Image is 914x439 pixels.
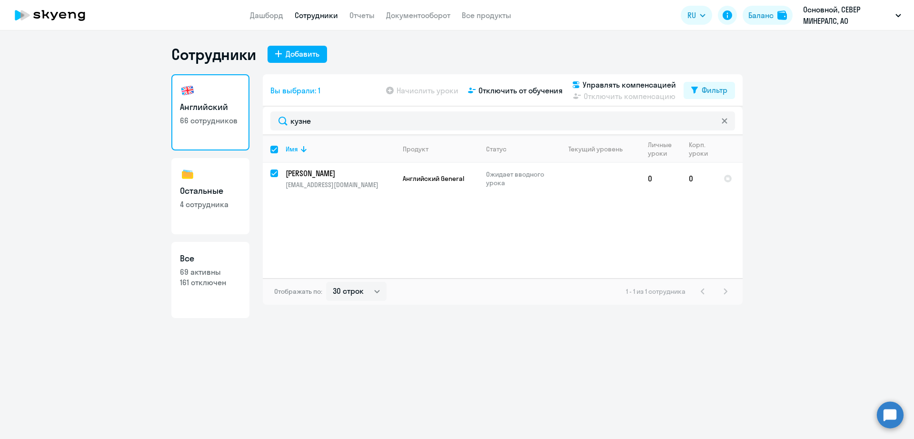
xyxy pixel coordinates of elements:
[286,48,319,60] div: Добавить
[180,252,241,265] h3: Все
[180,101,241,113] h3: Английский
[640,163,681,194] td: 0
[270,111,735,130] input: Поиск по имени, email, продукту или статусу
[274,287,322,296] span: Отображать по:
[559,145,640,153] div: Текущий уровень
[171,158,249,234] a: Остальные4 сотрудника
[180,267,241,277] p: 69 активны
[286,145,395,153] div: Имя
[180,277,241,288] p: 161 отключен
[286,168,393,179] p: [PERSON_NAME]
[803,4,892,27] p: Основной, СЕВЕР МИНЕРАЛС, АО
[250,10,283,20] a: Дашборд
[180,185,241,197] h3: Остальные
[180,115,241,126] p: 66 сотрудников
[743,6,793,25] button: Балансbalance
[386,10,450,20] a: Документооборот
[171,45,256,64] h1: Сотрудники
[403,145,478,153] div: Продукт
[648,140,681,158] div: Личные уроки
[681,6,712,25] button: RU
[687,10,696,21] span: RU
[403,174,464,183] span: Английский General
[268,46,327,63] button: Добавить
[478,85,563,96] span: Отключить от обучения
[798,4,906,27] button: Основной, СЕВЕР МИНЕРАЛС, АО
[403,145,428,153] div: Продукт
[486,170,551,187] p: Ожидает вводного урока
[681,163,716,194] td: 0
[171,242,249,318] a: Все69 активны161 отключен
[626,287,685,296] span: 1 - 1 из 1 сотрудника
[486,145,507,153] div: Статус
[486,145,551,153] div: Статус
[748,10,774,21] div: Баланс
[349,10,375,20] a: Отчеты
[171,74,249,150] a: Английский66 сотрудников
[689,140,715,158] div: Корп. уроки
[286,180,395,189] p: [EMAIL_ADDRESS][DOMAIN_NAME]
[583,79,676,90] span: Управлять компенсацией
[180,167,195,182] img: others
[702,84,727,96] div: Фильтр
[462,10,511,20] a: Все продукты
[689,140,709,158] div: Корп. уроки
[286,168,395,179] a: [PERSON_NAME]
[180,83,195,98] img: english
[684,82,735,99] button: Фильтр
[180,199,241,210] p: 4 сотрудника
[648,140,675,158] div: Личные уроки
[270,85,320,96] span: Вы выбрали: 1
[286,145,298,153] div: Имя
[568,145,623,153] div: Текущий уровень
[777,10,787,20] img: balance
[295,10,338,20] a: Сотрудники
